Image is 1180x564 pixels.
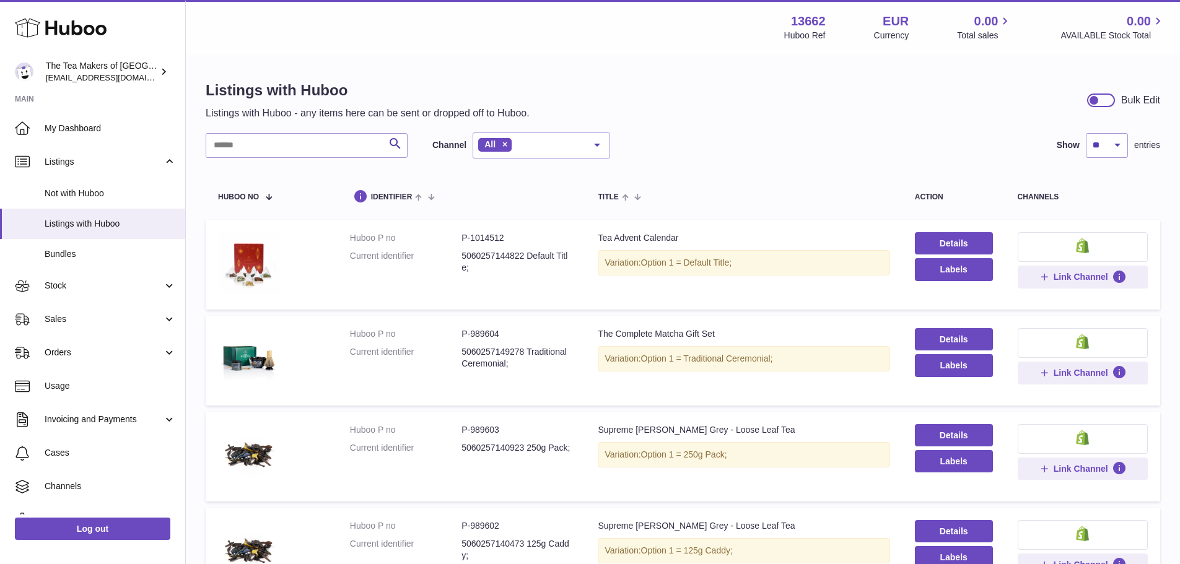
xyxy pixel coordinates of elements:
[461,328,573,340] dd: P-989604
[461,232,573,244] dd: P-1014512
[350,328,461,340] dt: Huboo P no
[1018,193,1148,201] div: channels
[45,414,163,425] span: Invoicing and Payments
[915,328,993,350] a: Details
[461,346,573,370] dd: 5060257149278 Traditional Ceremonial;
[1054,367,1108,378] span: Link Channel
[461,250,573,274] dd: 5060257144822 Default Title;
[1076,238,1089,253] img: shopify-small.png
[641,354,773,363] span: Option 1 = Traditional Ceremonial;
[45,347,163,358] span: Orders
[598,520,889,532] div: Supreme [PERSON_NAME] Grey - Loose Leaf Tea
[350,346,461,370] dt: Current identifier
[915,520,993,542] a: Details
[598,193,618,201] span: title
[45,480,176,492] span: Channels
[461,520,573,532] dd: P-989602
[45,313,163,325] span: Sales
[1076,430,1089,445] img: shopify-small.png
[1057,139,1080,151] label: Show
[432,139,466,151] label: Channel
[1076,526,1089,541] img: shopify-small.png
[461,424,573,436] dd: P-989603
[1060,13,1165,41] a: 0.00 AVAILABLE Stock Total
[641,545,733,555] span: Option 1 = 125g Caddy;
[45,514,176,526] span: Settings
[218,328,280,390] img: The Complete Matcha Gift Set
[350,424,461,436] dt: Huboo P no
[350,232,461,244] dt: Huboo P no
[598,328,889,340] div: The Complete Matcha Gift Set
[350,520,461,532] dt: Huboo P no
[598,346,889,371] div: Variation:
[598,424,889,436] div: Supreme [PERSON_NAME] Grey - Loose Leaf Tea
[206,106,530,120] p: Listings with Huboo - any items here can be sent or dropped off to Huboo.
[218,424,280,486] img: Supreme Earl Grey - Loose Leaf Tea
[15,63,33,81] img: internalAdmin-13662@internal.huboo.com
[461,538,573,562] dd: 5060257140473 125g Caddy;
[218,232,280,294] img: Tea Advent Calendar
[957,13,1012,41] a: 0.00 Total sales
[45,218,176,230] span: Listings with Huboo
[915,450,993,472] button: Labels
[1018,266,1148,288] button: Link Channel
[350,442,461,454] dt: Current identifier
[1134,139,1160,151] span: entries
[915,193,993,201] div: action
[45,248,176,260] span: Bundles
[46,60,157,84] div: The Tea Makers of [GEOGRAPHIC_DATA]
[45,280,163,292] span: Stock
[1076,334,1089,349] img: shopify-small.png
[1054,463,1108,474] span: Link Channel
[1060,30,1165,41] span: AVAILABLE Stock Total
[484,139,496,149] span: All
[45,447,176,459] span: Cases
[461,442,573,454] dd: 5060257140923 250g Pack;
[350,250,461,274] dt: Current identifier
[1054,271,1108,282] span: Link Channel
[791,13,826,30] strong: 13662
[874,30,909,41] div: Currency
[218,193,259,201] span: Huboo no
[598,538,889,563] div: Variation:
[45,380,176,392] span: Usage
[15,518,170,540] a: Log out
[957,30,1012,41] span: Total sales
[46,72,182,82] span: [EMAIL_ADDRESS][DOMAIN_NAME]
[915,232,993,254] a: Details
[1127,13,1151,30] span: 0.00
[641,449,727,459] span: Option 1 = 250g Pack;
[45,156,163,168] span: Listings
[598,250,889,275] div: Variation:
[974,13,999,30] span: 0.00
[784,30,826,41] div: Huboo Ref
[350,538,461,562] dt: Current identifier
[883,13,909,30] strong: EUR
[915,354,993,376] button: Labels
[1018,458,1148,480] button: Link Channel
[598,442,889,467] div: Variation:
[1018,362,1148,384] button: Link Channel
[1121,93,1160,107] div: Bulk Edit
[641,258,732,267] span: Option 1 = Default Title;
[206,80,530,100] h1: Listings with Huboo
[371,193,413,201] span: identifier
[45,188,176,199] span: Not with Huboo
[915,424,993,446] a: Details
[598,232,889,244] div: Tea Advent Calendar
[45,123,176,134] span: My Dashboard
[915,258,993,280] button: Labels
